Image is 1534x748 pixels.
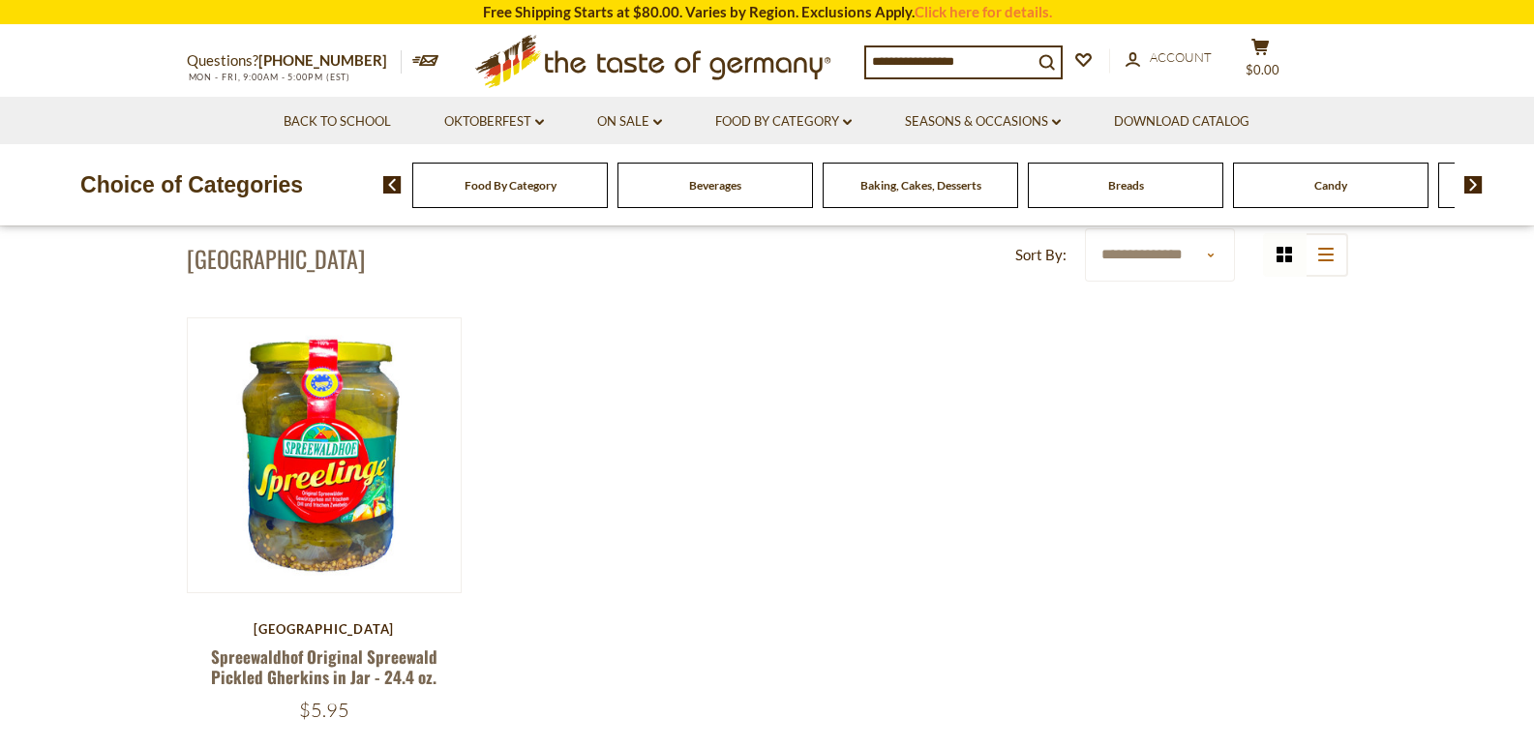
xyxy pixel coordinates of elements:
[715,111,852,133] a: Food By Category
[211,644,437,689] a: Spreewaldhof Original Spreewald Pickled Gherkins in Jar - 24.4 oz.
[187,244,365,273] h1: [GEOGRAPHIC_DATA]
[187,72,351,82] span: MON - FRI, 9:00AM - 5:00PM (EST)
[860,178,981,193] a: Baking, Cakes, Desserts
[1126,47,1212,69] a: Account
[905,111,1061,133] a: Seasons & Occasions
[284,111,391,133] a: Back to School
[383,176,402,194] img: previous arrow
[187,621,463,637] div: [GEOGRAPHIC_DATA]
[1114,111,1249,133] a: Download Catalog
[1464,176,1483,194] img: next arrow
[1246,62,1279,77] span: $0.00
[915,3,1052,20] a: Click here for details.
[465,178,556,193] a: Food By Category
[444,111,544,133] a: Oktoberfest
[597,111,662,133] a: On Sale
[689,178,741,193] a: Beverages
[1108,178,1144,193] a: Breads
[188,318,462,592] img: Spreewaldhof Original Spreewald Pickled Gherkins in Jar - 24.4 oz.
[258,51,387,69] a: [PHONE_NUMBER]
[1015,243,1067,267] label: Sort By:
[1150,49,1212,65] span: Account
[1314,178,1347,193] a: Candy
[299,698,349,722] span: $5.95
[1232,38,1290,86] button: $0.00
[187,48,402,74] p: Questions?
